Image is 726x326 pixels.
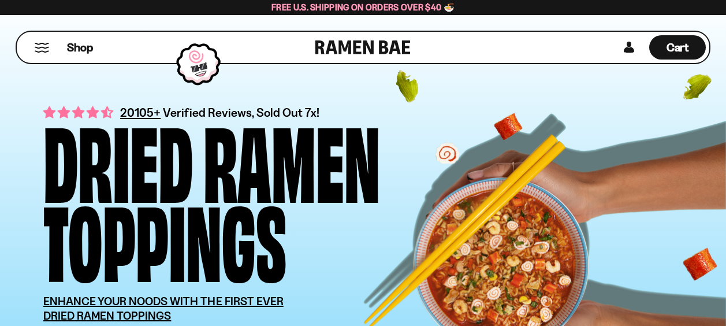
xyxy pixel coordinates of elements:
a: Shop [67,35,93,60]
button: Mobile Menu Trigger [34,43,50,53]
span: Cart [667,40,689,54]
a: Cart [649,32,706,63]
div: Toppings [43,198,286,277]
u: ENHANCE YOUR NOODS WITH THE FIRST EVER DRIED RAMEN TOPPINGS [43,294,284,323]
div: Ramen [203,118,380,198]
span: Shop [67,40,93,55]
span: Free U.S. Shipping on Orders over $40 🍜 [271,2,455,13]
div: Dried [43,118,193,198]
